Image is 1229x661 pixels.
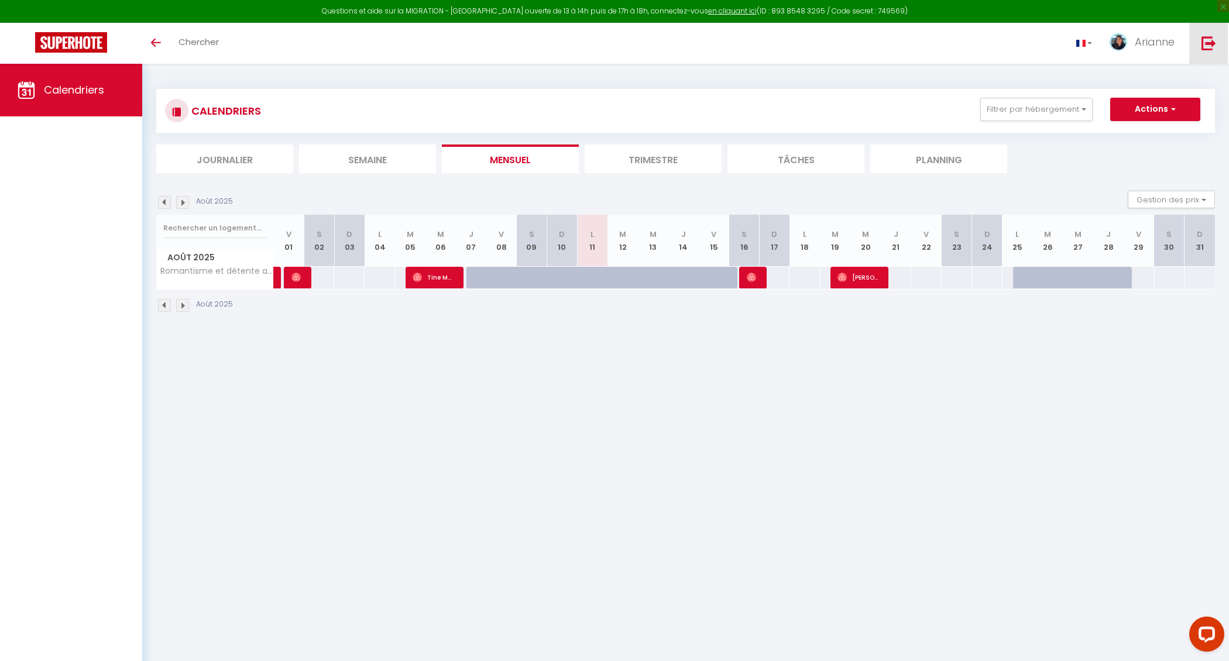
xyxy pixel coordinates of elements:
[437,229,444,240] abbr: M
[1101,23,1189,64] a: ... Arianne
[585,144,722,173] li: Trimestre
[442,144,579,173] li: Mensuel
[456,215,486,267] th: 07
[727,144,864,173] li: Tâches
[650,229,657,240] abbr: M
[469,229,473,240] abbr: J
[1110,33,1127,51] img: ...
[942,215,972,267] th: 23
[378,229,382,240] abbr: L
[911,215,942,267] th: 22
[619,229,626,240] abbr: M
[407,229,414,240] abbr: M
[274,267,280,289] a: [PERSON_NAME]
[1180,612,1229,661] iframe: LiveChat chat widget
[607,215,638,267] th: 12
[529,229,534,240] abbr: S
[1015,229,1019,240] abbr: L
[196,299,233,310] p: Août 2025
[1197,229,1203,240] abbr: D
[44,82,104,97] span: Calendriers
[346,229,352,240] abbr: D
[163,218,267,239] input: Rechercher un logement...
[1135,35,1175,49] span: Arianne
[274,215,304,267] th: 01
[499,229,504,240] abbr: V
[1074,229,1082,240] abbr: M
[699,215,729,267] th: 15
[1154,215,1185,267] th: 30
[486,215,517,267] th: 08
[334,215,365,267] th: 03
[1201,36,1216,50] img: logout
[425,215,456,267] th: 06
[1166,229,1172,240] abbr: S
[395,215,425,267] th: 05
[1136,229,1141,240] abbr: V
[170,23,228,64] a: Chercher
[559,229,565,240] abbr: D
[850,215,881,267] th: 20
[547,215,577,267] th: 10
[832,229,839,240] abbr: M
[729,215,760,267] th: 16
[741,229,747,240] abbr: S
[708,6,757,16] a: en cliquant ici
[1110,98,1200,121] button: Actions
[517,215,547,267] th: 09
[286,229,291,240] abbr: V
[881,215,911,267] th: 21
[35,32,107,53] img: Super Booking
[196,196,233,207] p: Août 2025
[638,215,668,267] th: 13
[681,229,686,240] abbr: J
[304,215,334,267] th: 02
[789,215,820,267] th: 18
[1032,215,1063,267] th: 26
[870,144,1007,173] li: Planning
[894,229,898,240] abbr: J
[820,215,850,267] th: 19
[159,267,276,276] span: Romantisme et détente au cœur du Marais
[711,229,716,240] abbr: V
[291,266,301,288] span: [PERSON_NAME]
[972,215,1003,267] th: 24
[156,144,293,173] li: Journalier
[577,215,607,267] th: 11
[760,215,790,267] th: 17
[413,266,453,288] span: Tine Mus
[1063,215,1093,267] th: 27
[954,229,959,240] abbr: S
[178,36,219,48] span: Chercher
[317,229,322,240] abbr: S
[980,98,1093,121] button: Filtrer par hébergement
[747,266,757,288] span: Marine Achaintre
[365,215,395,267] th: 04
[1124,215,1154,267] th: 29
[984,229,990,240] abbr: D
[803,229,806,240] abbr: L
[862,229,869,240] abbr: M
[668,215,699,267] th: 14
[1106,229,1111,240] abbr: J
[1044,229,1051,240] abbr: M
[299,144,436,173] li: Semaine
[1128,191,1215,208] button: Gestion des prix
[924,229,929,240] abbr: V
[1003,215,1033,267] th: 25
[771,229,777,240] abbr: D
[591,229,594,240] abbr: L
[188,98,261,124] h3: CALENDRIERS
[1093,215,1124,267] th: 28
[1185,215,1215,267] th: 31
[837,266,878,288] span: [PERSON_NAME]
[157,249,273,266] span: Août 2025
